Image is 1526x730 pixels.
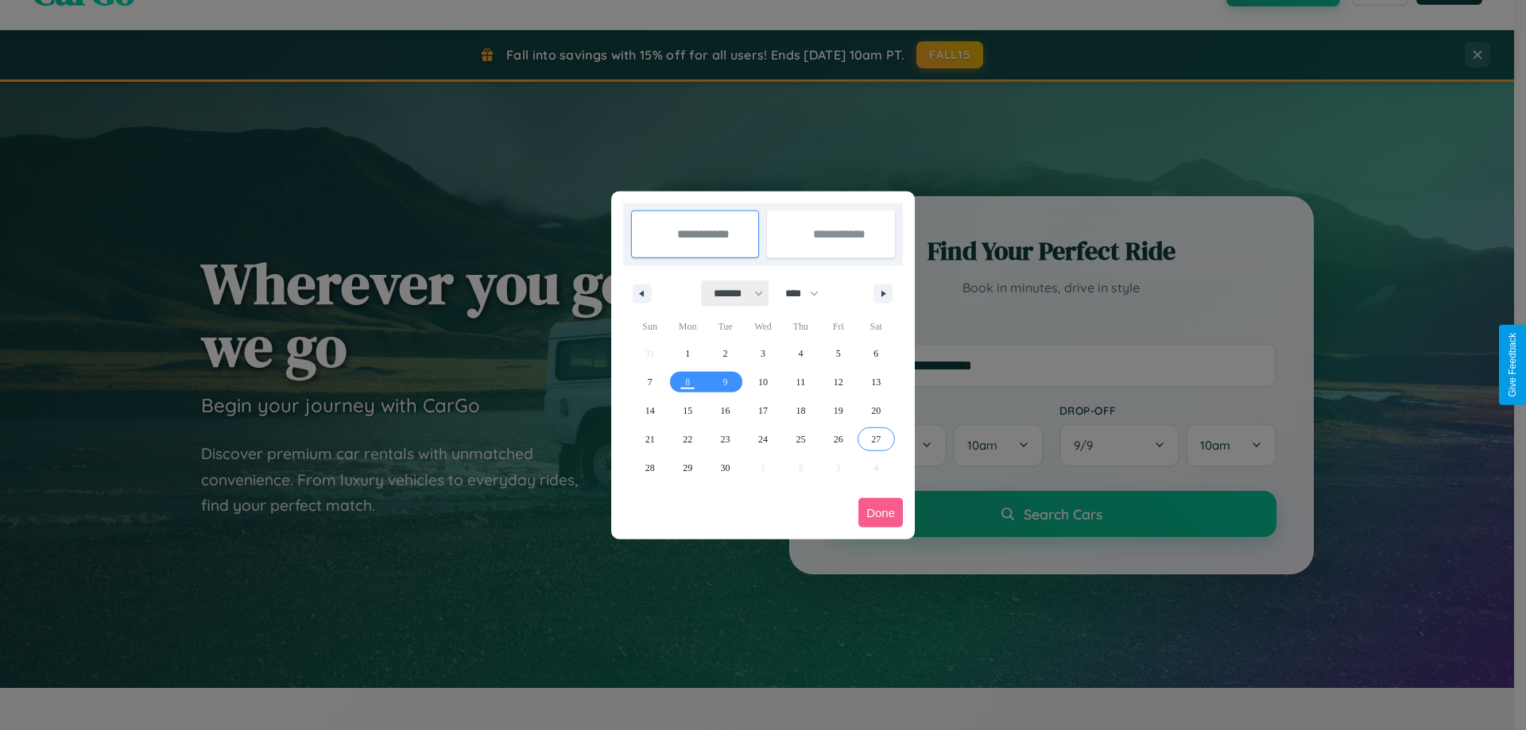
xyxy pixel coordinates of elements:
[782,339,819,368] button: 4
[631,396,668,425] button: 14
[668,425,706,454] button: 22
[645,454,655,482] span: 28
[645,425,655,454] span: 21
[707,396,744,425] button: 16
[645,396,655,425] span: 14
[668,454,706,482] button: 29
[744,425,781,454] button: 24
[683,454,692,482] span: 29
[782,314,819,339] span: Thu
[631,314,668,339] span: Sun
[631,454,668,482] button: 28
[744,368,781,396] button: 10
[744,314,781,339] span: Wed
[1507,333,1518,397] div: Give Feedback
[707,314,744,339] span: Tue
[707,368,744,396] button: 9
[858,368,895,396] button: 13
[683,425,692,454] span: 22
[685,368,690,396] span: 8
[858,396,895,425] button: 20
[819,368,857,396] button: 12
[873,339,878,368] span: 6
[798,339,803,368] span: 4
[761,339,765,368] span: 3
[834,425,843,454] span: 26
[782,396,819,425] button: 18
[796,368,806,396] span: 11
[758,396,768,425] span: 17
[683,396,692,425] span: 15
[648,368,653,396] span: 7
[721,425,730,454] span: 23
[707,339,744,368] button: 2
[819,339,857,368] button: 5
[631,368,668,396] button: 7
[668,396,706,425] button: 15
[871,368,881,396] span: 13
[858,314,895,339] span: Sat
[744,339,781,368] button: 3
[819,396,857,425] button: 19
[858,339,895,368] button: 6
[723,339,728,368] span: 2
[758,368,768,396] span: 10
[819,314,857,339] span: Fri
[758,425,768,454] span: 24
[782,368,819,396] button: 11
[707,425,744,454] button: 23
[723,368,728,396] span: 9
[631,425,668,454] button: 21
[721,454,730,482] span: 30
[721,396,730,425] span: 16
[796,396,805,425] span: 18
[668,339,706,368] button: 1
[819,425,857,454] button: 26
[796,425,805,454] span: 25
[668,368,706,396] button: 8
[858,498,903,527] button: Done
[668,314,706,339] span: Mon
[707,454,744,482] button: 30
[871,396,881,425] span: 20
[782,425,819,454] button: 25
[834,368,843,396] span: 12
[858,425,895,454] button: 27
[871,425,881,454] span: 27
[836,339,841,368] span: 5
[744,396,781,425] button: 17
[685,339,690,368] span: 1
[834,396,843,425] span: 19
